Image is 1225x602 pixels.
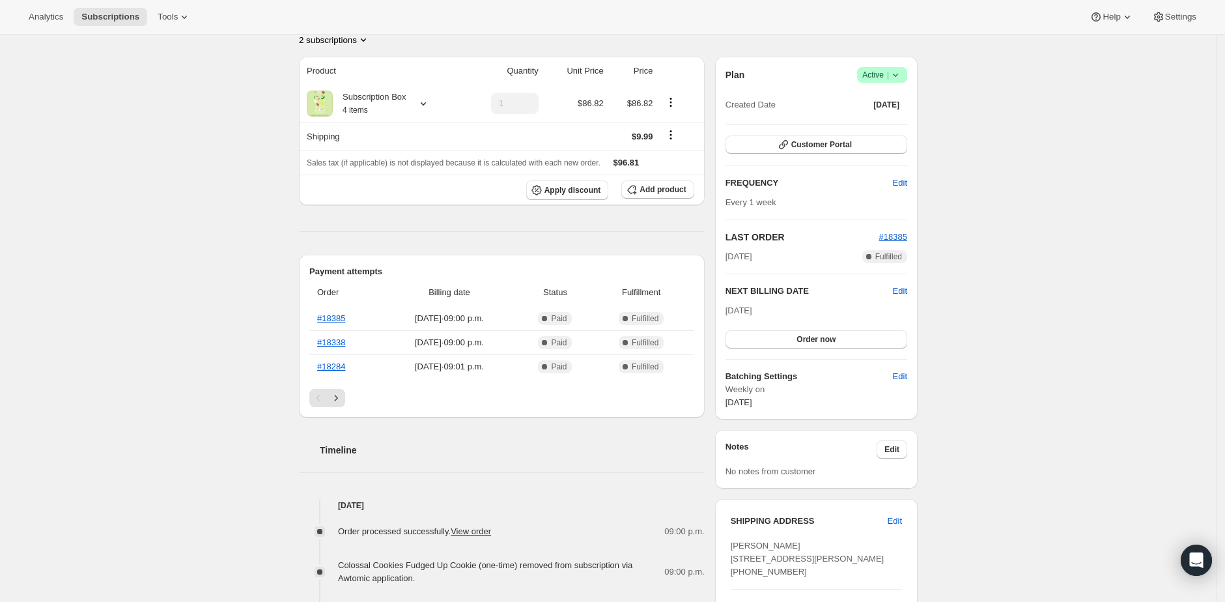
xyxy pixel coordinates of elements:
[796,334,836,345] span: Order now
[551,313,567,324] span: Paid
[879,231,907,244] button: #18385
[725,136,907,154] button: Customer Portal
[888,515,902,528] span: Edit
[608,57,657,85] th: Price
[725,306,752,315] span: [DATE]
[1103,12,1120,22] span: Help
[1144,8,1204,26] button: Settings
[309,265,694,278] h2: Payment attempts
[725,383,907,396] span: Weekly on
[338,526,491,536] span: Order processed successfully.
[81,12,139,22] span: Subscriptions
[877,440,907,459] button: Edit
[879,232,907,242] a: #18385
[875,251,902,262] span: Fulfilled
[632,132,653,141] span: $9.99
[299,122,461,150] th: Shipping
[317,337,345,347] a: #18338
[791,139,852,150] span: Customer Portal
[731,515,888,528] h3: SHIPPING ADDRESS
[632,337,658,348] span: Fulfilled
[1181,545,1212,576] div: Open Intercom Messenger
[597,286,686,299] span: Fulfillment
[866,96,907,114] button: [DATE]
[1165,12,1196,22] span: Settings
[725,440,877,459] h3: Notes
[461,57,542,85] th: Quantity
[385,336,514,349] span: [DATE] · 09:00 p.m.
[317,313,345,323] a: #18385
[338,560,632,583] span: Colossal Cookies Fudged Up Cookie (one-time) removed from subscription via Awtomic application.
[522,286,588,299] span: Status
[320,444,705,457] h2: Timeline
[327,389,345,407] button: Next
[632,313,658,324] span: Fulfilled
[542,57,608,85] th: Unit Price
[725,68,745,81] h2: Plan
[884,444,899,455] span: Edit
[725,466,816,476] span: No notes from customer
[29,12,63,22] span: Analytics
[621,180,694,199] button: Add product
[299,33,370,46] button: Product actions
[660,128,681,142] button: Shipping actions
[725,397,752,407] span: [DATE]
[309,278,381,307] th: Order
[725,231,879,244] h2: LAST ORDER
[725,98,776,111] span: Created Date
[893,370,907,383] span: Edit
[725,285,893,298] h2: NEXT BILLING DATE
[664,566,704,579] span: 09:00 p.m.
[299,57,461,85] th: Product
[660,95,681,109] button: Product actions
[880,511,910,532] button: Edit
[150,8,199,26] button: Tools
[578,98,604,108] span: $86.82
[317,362,345,371] a: #18284
[731,541,884,577] span: [PERSON_NAME] [STREET_ADDRESS][PERSON_NAME] [PHONE_NUMBER]
[551,337,567,348] span: Paid
[873,100,899,110] span: [DATE]
[158,12,178,22] span: Tools
[885,173,915,193] button: Edit
[887,70,889,80] span: |
[343,106,368,115] small: 4 items
[613,158,640,167] span: $96.81
[885,366,915,387] button: Edit
[385,312,514,325] span: [DATE] · 09:00 p.m.
[893,285,907,298] button: Edit
[664,525,704,538] span: 09:00 p.m.
[725,330,907,349] button: Order now
[526,180,609,200] button: Apply discount
[1082,8,1141,26] button: Help
[725,370,893,383] h6: Batching Settings
[74,8,147,26] button: Subscriptions
[307,158,600,167] span: Sales tax (if applicable) is not displayed because it is calculated with each new order.
[333,91,406,117] div: Subscription Box
[307,91,333,117] img: product img
[309,389,694,407] nav: Pagination
[21,8,71,26] button: Analytics
[385,360,514,373] span: [DATE] · 09:01 p.m.
[862,68,902,81] span: Active
[640,184,686,195] span: Add product
[627,98,653,108] span: $86.82
[544,185,601,195] span: Apply discount
[725,177,893,190] h2: FREQUENCY
[451,526,491,536] a: View order
[725,250,752,263] span: [DATE]
[299,499,705,512] h4: [DATE]
[551,362,567,372] span: Paid
[385,286,514,299] span: Billing date
[632,362,658,372] span: Fulfilled
[725,197,776,207] span: Every 1 week
[893,177,907,190] span: Edit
